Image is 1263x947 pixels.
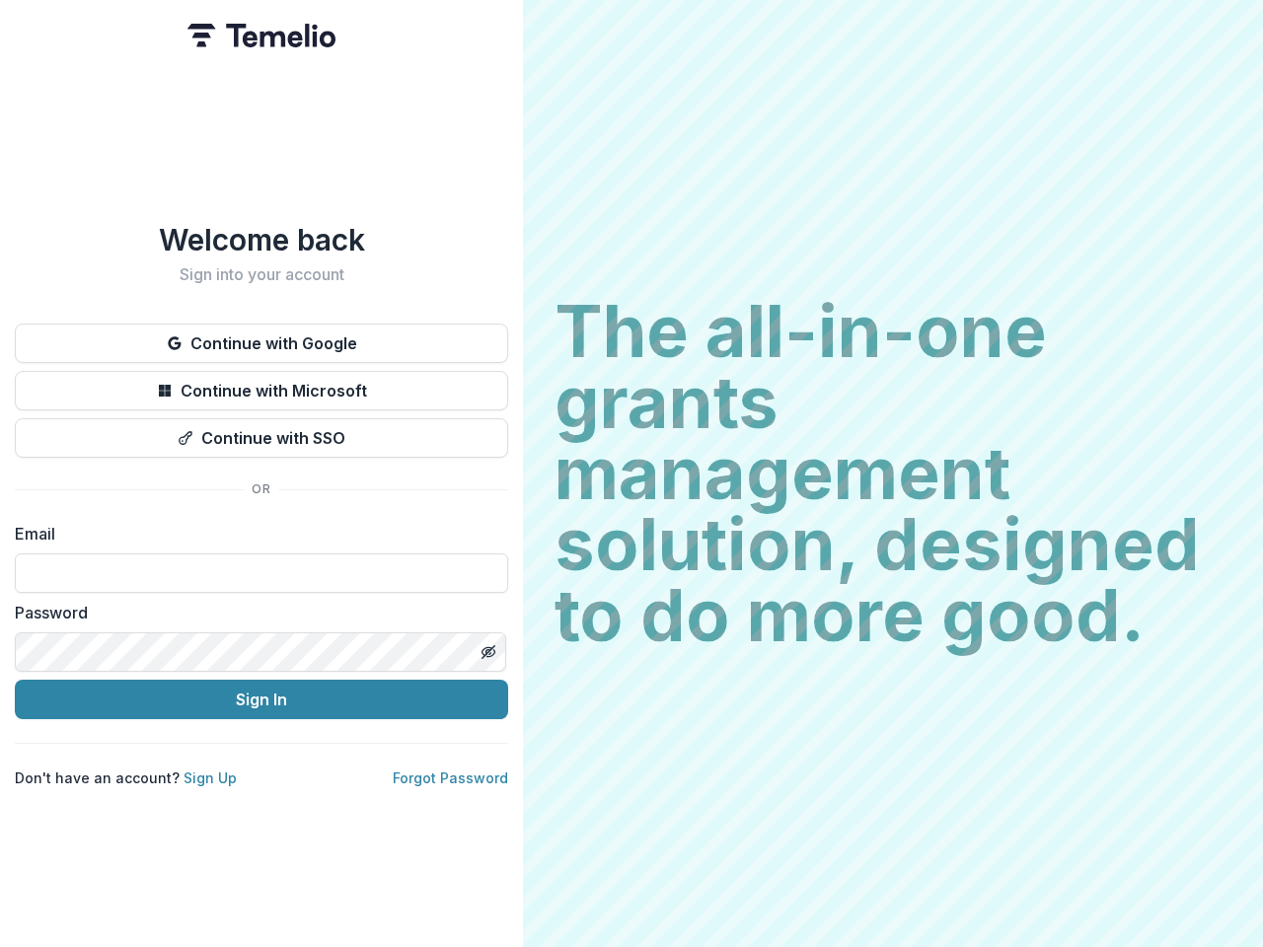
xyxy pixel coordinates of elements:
[393,769,508,786] a: Forgot Password
[15,680,508,719] button: Sign In
[15,767,237,788] p: Don't have an account?
[187,24,335,47] img: Temelio
[15,371,508,410] button: Continue with Microsoft
[15,601,496,624] label: Password
[473,636,504,668] button: Toggle password visibility
[15,324,508,363] button: Continue with Google
[15,222,508,257] h1: Welcome back
[15,265,508,284] h2: Sign into your account
[15,418,508,458] button: Continue with SSO
[15,522,496,546] label: Email
[184,769,237,786] a: Sign Up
